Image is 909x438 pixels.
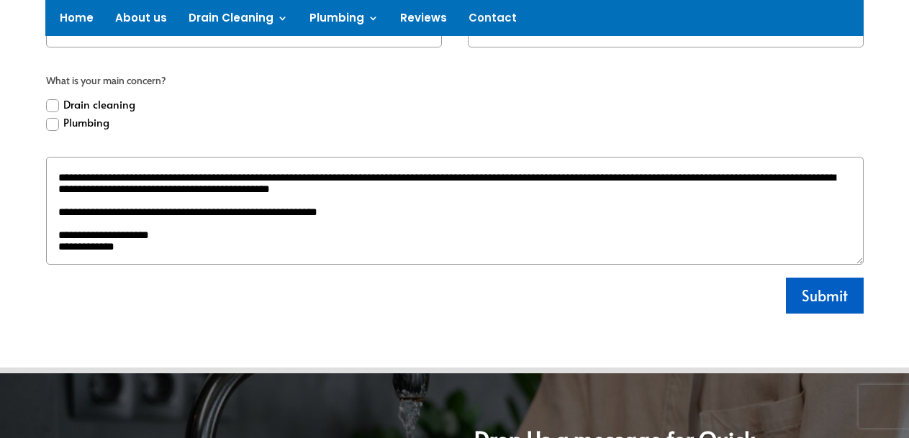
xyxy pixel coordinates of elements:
[469,13,517,29] a: Contact
[400,13,447,29] a: Reviews
[189,13,288,29] a: Drain Cleaning
[46,95,135,114] label: Drain cleaning
[46,73,864,90] span: What is your main concern?
[60,13,94,29] a: Home
[309,13,379,29] a: Plumbing
[115,13,167,29] a: About us
[786,278,864,314] button: Submit
[46,113,109,132] label: Plumbing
